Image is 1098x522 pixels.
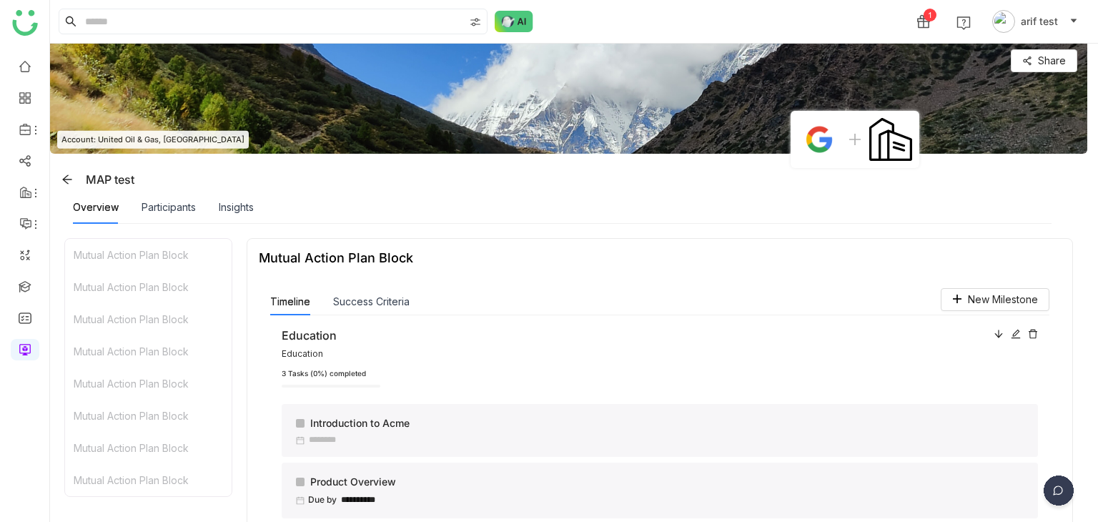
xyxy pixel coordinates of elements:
div: Education [282,348,986,361]
div: Mutual Action Plan Block [65,400,232,432]
img: help.svg [956,16,971,30]
div: Mutual Action Plan Block [65,239,232,271]
img: ask-buddy-normal.svg [495,11,533,32]
div: Introduction to Acme [296,415,1027,431]
div: Mutual Action Plan Block [65,432,232,464]
img: avatar [992,10,1015,33]
div: Mutual Action Plan Block [65,464,232,496]
span: Due by [308,493,337,507]
button: Share [1011,49,1077,72]
div: Mutual Action Plan Block [65,335,232,368]
div: Mutual Action Plan Block [65,271,232,303]
span: Account: United Oil & Gas, [GEOGRAPHIC_DATA] [61,134,244,146]
img: search-type.svg [470,16,481,28]
div: Education [282,327,986,345]
div: MAP test [56,168,134,191]
div: 3 Tasks (0%) completed [282,368,1038,380]
span: Share [1038,53,1066,69]
div: 1 [924,9,936,21]
div: Mutual Action Plan Block [65,303,232,335]
div: Mutual Action Plan Block [65,368,232,400]
div: Overview [73,200,119,215]
img: logo [12,10,38,36]
div: Participants [142,200,196,215]
div: Product Overview [296,474,1027,490]
button: Timeline [270,294,310,310]
div: Mutual Action Plan Block [259,250,413,265]
span: New Milestone [968,292,1038,307]
img: dsr-chat-floating.svg [1041,476,1077,511]
div: Insights [219,200,254,215]
button: Success Criteria [333,294,410,310]
button: arif test [989,10,1081,33]
button: New Milestone [941,288,1049,311]
span: arif test [1021,14,1058,29]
